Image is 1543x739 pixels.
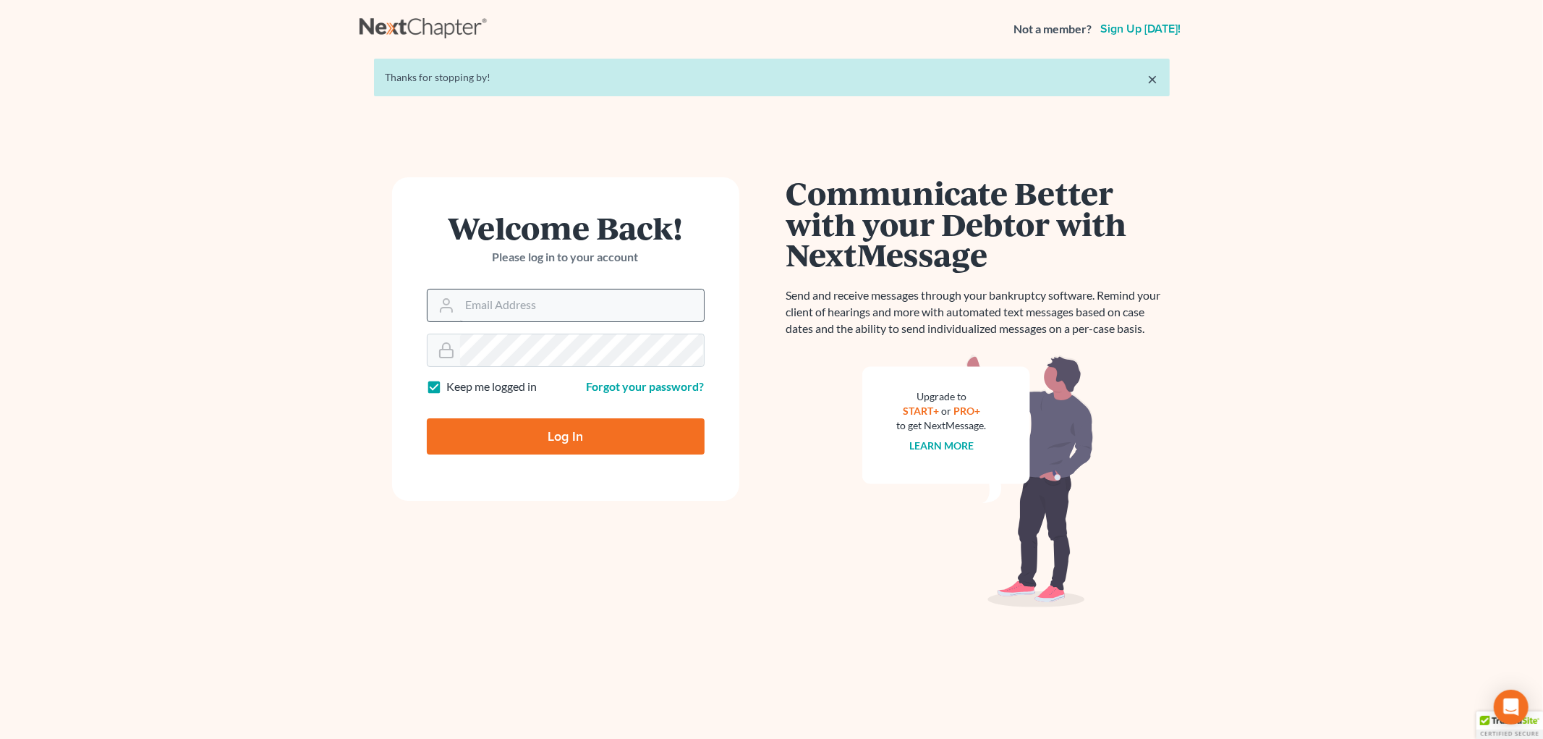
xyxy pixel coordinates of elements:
[1014,21,1092,38] strong: Not a member?
[427,212,705,243] h1: Welcome Back!
[862,355,1094,608] img: nextmessage_bg-59042aed3d76b12b5cd301f8e5b87938c9018125f34e5fa2b7a6b67550977c72.svg
[953,405,980,417] a: PRO+
[386,70,1158,85] div: Thanks for stopping by!
[427,418,705,455] input: Log In
[587,379,705,393] a: Forgot your password?
[897,418,987,433] div: to get NextMessage.
[786,287,1170,337] p: Send and receive messages through your bankruptcy software. Remind your client of hearings and mo...
[786,177,1170,270] h1: Communicate Better with your Debtor with NextMessage
[1148,70,1158,88] a: ×
[1476,711,1543,739] div: TrustedSite Certified
[903,405,939,417] a: START+
[909,439,974,452] a: Learn more
[1494,690,1529,725] div: Open Intercom Messenger
[427,249,705,266] p: Please log in to your account
[941,405,951,417] span: or
[1098,23,1184,35] a: Sign up [DATE]!
[447,379,537,395] label: Keep me logged in
[897,389,987,404] div: Upgrade to
[460,290,704,321] input: Email Address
